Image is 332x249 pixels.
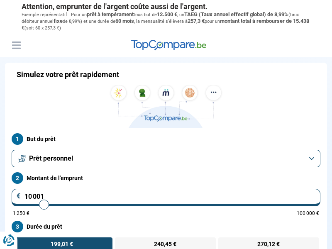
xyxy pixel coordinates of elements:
[29,154,73,163] span: Prêt personnel
[12,172,320,184] label: Montant de l'emprunt
[17,193,21,200] span: €
[154,241,176,247] span: 240,45 €
[12,150,320,167] button: Prêt personnel
[22,18,309,31] span: montant total à rembourser de 15.438 €
[12,221,320,232] label: Durée du prêt
[22,11,310,32] p: Exemple représentatif : Pour un tous but de , un (taux débiteur annuel de 8,99%) et une durée de ...
[17,70,119,79] h1: Simulez votre prêt rapidement
[22,2,310,11] p: Attention, emprunter de l'argent coûte aussi de l'argent.
[297,211,319,216] span: 100 000 €
[13,211,29,216] span: 1 250 €
[188,18,205,24] span: 257,3 €
[51,241,73,247] span: 199,01 €
[131,40,206,51] img: TopCompare
[87,11,134,17] span: prêt à tempérament
[257,241,280,247] span: 270,12 €
[108,85,224,128] img: TopCompare.be
[115,18,134,24] span: 60 mois
[157,11,177,17] span: 12.500 €
[12,133,320,145] label: But du prêt
[54,18,63,24] span: fixe
[184,11,288,17] span: TAEG (Taux annuel effectif global) de 8,99%
[10,39,22,51] button: Menu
